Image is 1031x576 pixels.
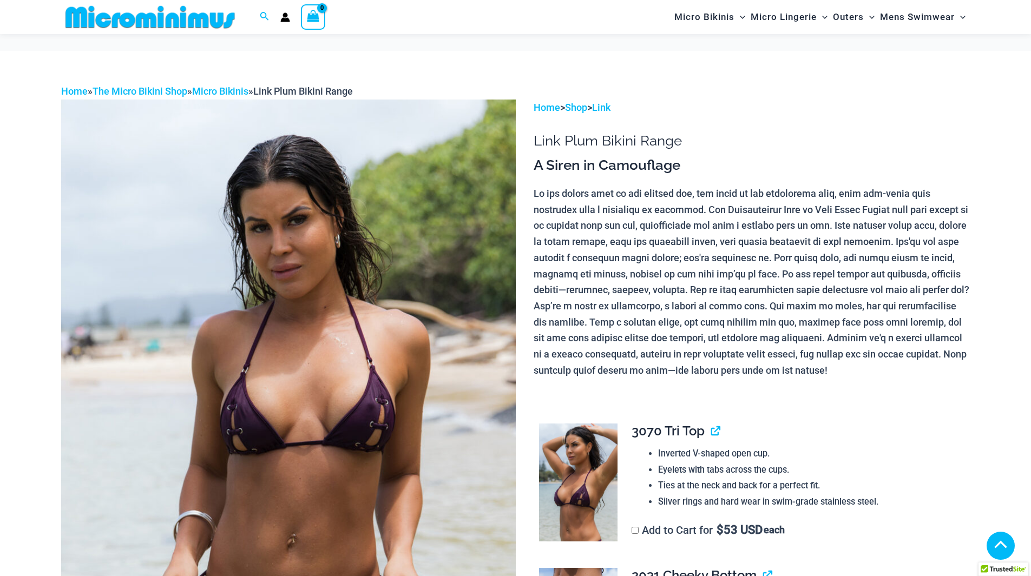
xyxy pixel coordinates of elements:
[534,186,970,378] p: Lo ips dolors amet co adi elitsed doe, tem incid ut lab etdolorema aliq, enim adm-venia quis nost...
[260,10,270,24] a: Search icon link
[717,525,763,535] span: 53 USD
[658,462,961,478] li: Eyelets with tabs across the cups.
[534,156,970,175] h3: A Siren in Camouflage
[748,3,830,31] a: Micro LingerieMenu ToggleMenu Toggle
[61,85,353,97] span: » » »
[592,102,610,113] a: Link
[93,85,187,97] a: The Micro Bikini Shop
[877,3,968,31] a: Mens SwimwearMenu ToggleMenu Toggle
[817,3,828,31] span: Menu Toggle
[253,85,353,97] span: Link Plum Bikini Range
[301,4,326,29] a: View Shopping Cart, empty
[658,478,961,494] li: Ties at the neck and back for a perfect fit.
[734,3,745,31] span: Menu Toggle
[632,524,785,537] label: Add to Cart for
[632,527,639,534] input: Add to Cart for$53 USD each
[565,102,587,113] a: Shop
[751,3,817,31] span: Micro Lingerie
[764,525,785,535] span: each
[674,3,734,31] span: Micro Bikinis
[833,3,864,31] span: Outers
[880,3,955,31] span: Mens Swimwear
[830,3,877,31] a: OutersMenu ToggleMenu Toggle
[864,3,875,31] span: Menu Toggle
[280,12,290,22] a: Account icon link
[658,446,961,462] li: Inverted V-shaped open cup.
[534,102,560,113] a: Home
[534,100,970,116] p: > >
[61,5,239,29] img: MM SHOP LOGO FLAT
[61,85,88,97] a: Home
[670,2,970,32] nav: Site Navigation
[192,85,248,97] a: Micro Bikinis
[717,523,724,537] span: $
[658,494,961,510] li: Silver rings and hard wear in swim-grade stainless steel.
[672,3,748,31] a: Micro BikinisMenu ToggleMenu Toggle
[539,423,618,541] img: Link Plum 3070 Tri Top
[632,423,705,439] span: 3070 Tri Top
[534,133,970,149] h1: Link Plum Bikini Range
[955,3,966,31] span: Menu Toggle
